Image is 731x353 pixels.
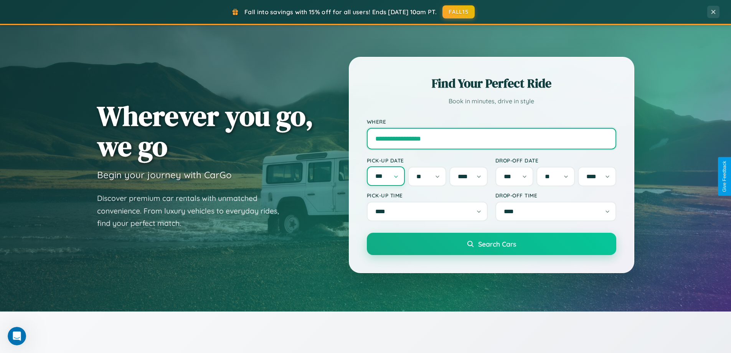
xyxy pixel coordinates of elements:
[244,8,437,16] span: Fall into savings with 15% off for all users! Ends [DATE] 10am PT.
[367,192,488,199] label: Pick-up Time
[495,192,616,199] label: Drop-off Time
[97,169,232,181] h3: Begin your journey with CarGo
[495,157,616,164] label: Drop-off Date
[442,5,475,18] button: FALL15
[97,192,289,230] p: Discover premium car rentals with unmatched convenience. From luxury vehicles to everyday rides, ...
[8,327,26,345] iframe: Intercom live chat
[722,161,727,192] div: Give Feedback
[367,118,616,125] label: Where
[367,157,488,164] label: Pick-up Date
[367,233,616,255] button: Search Cars
[367,96,616,107] p: Book in minutes, drive in style
[97,101,314,161] h1: Wherever you go, we go
[478,240,516,248] span: Search Cars
[367,75,616,92] h2: Find Your Perfect Ride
